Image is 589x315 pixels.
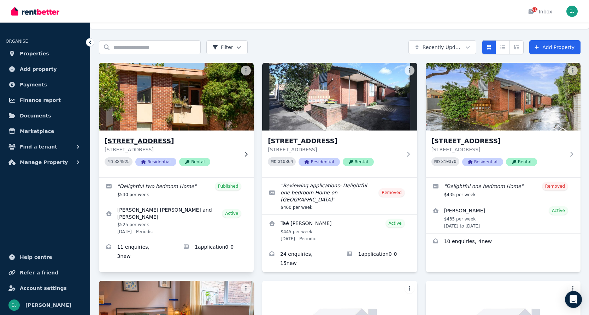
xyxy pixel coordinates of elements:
[20,158,68,166] span: Manage Property
[105,146,238,153] p: [STREET_ADDRESS]
[135,158,176,166] span: Residential
[20,284,67,292] span: Account settings
[343,158,374,166] span: Rental
[434,160,440,164] small: PID
[426,202,581,233] a: View details for Pranav Roy
[506,158,537,166] span: Rental
[423,44,463,51] span: Recently Updated
[20,111,51,120] span: Documents
[99,178,254,202] a: Edit listing: Delightful two bedroom Home
[262,246,340,272] a: Enquiries for unit 5/1 Larnoo Avenue, Brunswick West
[510,40,524,54] button: Expanded list view
[426,178,581,202] a: Edit listing: Delightful one bedroom Home
[20,143,57,151] span: Find a tenant
[11,6,59,17] img: RentBetter
[99,239,176,265] a: Enquiries for 5/282 Langridge Street, Abbotsford
[114,159,130,164] code: 324925
[532,7,537,12] span: 61
[482,40,524,54] div: View options
[176,239,254,265] a: Applications for 5/282 Langridge Street, Abbotsford
[278,159,293,164] code: 310364
[262,63,417,177] a: unit 5/1 Larnoo Avenue, Brunswick West[STREET_ADDRESS][STREET_ADDRESS]PID 310364ResidentialRental
[6,140,84,154] button: Find a tenant
[568,66,578,75] button: More options
[6,47,84,61] a: Properties
[20,253,52,261] span: Help centre
[426,234,581,250] a: Enquiries for unit 2/1 Larnoo Avenue, Brunswick West
[179,158,210,166] span: Rental
[20,80,47,89] span: Payments
[271,160,276,164] small: PID
[20,49,49,58] span: Properties
[6,281,84,295] a: Account settings
[20,268,58,277] span: Refer a friend
[431,136,565,146] h3: [STREET_ADDRESS]
[566,6,578,17] img: Bom Jin
[6,124,84,138] a: Marketplace
[441,159,457,164] code: 310370
[99,202,254,239] a: View details for Leala Rose Carney-Chapus and Jack McGregor-Smith
[262,215,417,246] a: View details for Taé Jean Julien
[20,65,57,73] span: Add property
[25,301,71,309] span: [PERSON_NAME]
[6,109,84,123] a: Documents
[6,62,84,76] a: Add property
[462,158,503,166] span: Residential
[426,63,581,131] img: unit 2/1 Larnoo Avenue, Brunswick West
[99,63,254,177] a: 5/282 Langridge Street, Abbotsford[STREET_ADDRESS][STREET_ADDRESS]PID 324925ResidentialRental
[241,284,251,293] button: More options
[405,66,414,75] button: More options
[6,155,84,169] button: Manage Property
[105,136,238,146] h3: [STREET_ADDRESS]
[20,96,61,104] span: Finance report
[212,44,233,51] span: Filter
[241,66,251,75] button: More options
[482,40,496,54] button: Card view
[206,40,248,54] button: Filter
[262,178,417,214] a: Edit listing: Reviewing applications- Delightful one bedroom Home on Larnoo Ave
[340,246,417,272] a: Applications for unit 5/1 Larnoo Avenue, Brunswick West
[262,63,417,131] img: unit 5/1 Larnoo Avenue, Brunswick West
[408,40,476,54] button: Recently Updated
[405,284,414,293] button: More options
[431,146,565,153] p: [STREET_ADDRESS]
[268,136,401,146] h3: [STREET_ADDRESS]
[95,61,258,132] img: 5/282 Langridge Street, Abbotsford
[268,146,401,153] p: [STREET_ADDRESS]
[107,160,113,164] small: PID
[565,291,582,308] div: Open Intercom Messenger
[6,39,28,44] span: ORGANISE
[299,158,340,166] span: Residential
[528,8,552,15] div: Inbox
[6,78,84,92] a: Payments
[568,284,578,293] button: More options
[6,93,84,107] a: Finance report
[20,127,54,135] span: Marketplace
[496,40,510,54] button: Compact list view
[6,266,84,280] a: Refer a friend
[529,40,581,54] a: Add Property
[426,63,581,177] a: unit 2/1 Larnoo Avenue, Brunswick West[STREET_ADDRESS][STREET_ADDRESS]PID 310370ResidentialRental
[8,299,20,311] img: Bom Jin
[6,250,84,264] a: Help centre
